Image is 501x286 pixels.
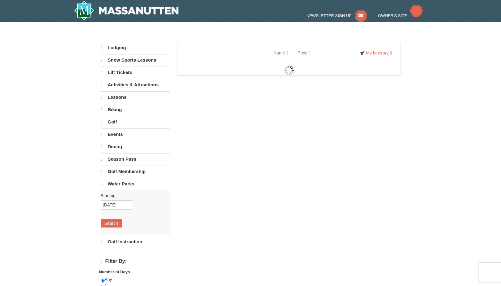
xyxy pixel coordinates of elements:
strong: Number of Days [99,270,130,274]
span: Owner's Site [378,13,407,18]
a: Price [293,47,315,59]
a: Lessons [101,91,170,103]
img: wait gif [284,65,294,75]
img: Massanutten Resort Logo [74,1,179,20]
button: Search [101,219,122,227]
a: Golf Membership [101,166,170,177]
a: Snow Sports Lessons [101,54,170,66]
a: Water Parks [101,178,170,190]
a: Newsletter Sign Up [306,13,367,18]
span: Newsletter Sign Up [306,13,352,18]
a: Owner's Site [378,13,423,18]
a: Activities & Attractions [101,79,170,91]
a: Golf Instruction [101,236,170,248]
a: Dining [101,141,170,153]
a: My Itinerary [356,48,396,58]
a: Lodging [101,42,170,54]
a: Name [269,47,293,59]
a: Events [101,128,170,140]
a: Biking [101,104,170,115]
h4: Filter By: [101,258,170,264]
a: Season Pass [101,153,170,165]
a: Lift Tickets [101,67,170,78]
a: Golf [101,116,170,128]
label: Starting [101,193,165,199]
a: Massanutten Resort [74,1,179,20]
